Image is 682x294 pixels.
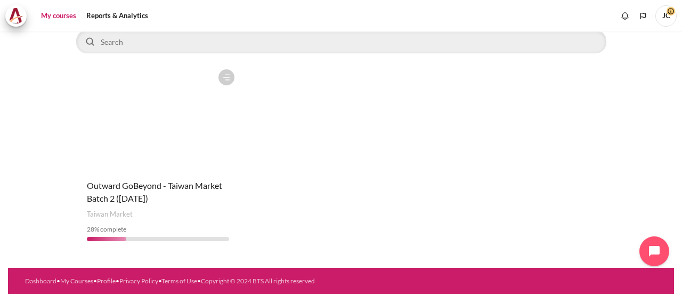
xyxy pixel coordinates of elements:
[87,180,222,203] a: Outward GoBeyond - Taiwan Market Batch 2 ([DATE])
[37,5,80,27] a: My courses
[161,277,197,285] a: Terms of Use
[617,8,633,24] div: Show notification window with no new notifications
[635,8,651,24] button: Languages
[76,30,606,53] input: Search
[119,277,158,285] a: Privacy Policy
[60,277,93,285] a: My Courses
[655,5,677,27] span: JC
[83,5,152,27] a: Reports & Analytics
[97,277,116,285] a: Profile
[655,5,677,27] a: User menu
[87,225,94,233] span: 28
[201,277,315,285] a: Copyright © 2024 BTS All rights reserved
[25,276,372,286] div: • • • • •
[87,225,230,234] div: % complete
[5,5,32,27] a: Architeck Architeck
[25,277,56,285] a: Dashboard
[87,209,133,220] span: Taiwan Market
[9,8,23,24] img: Architeck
